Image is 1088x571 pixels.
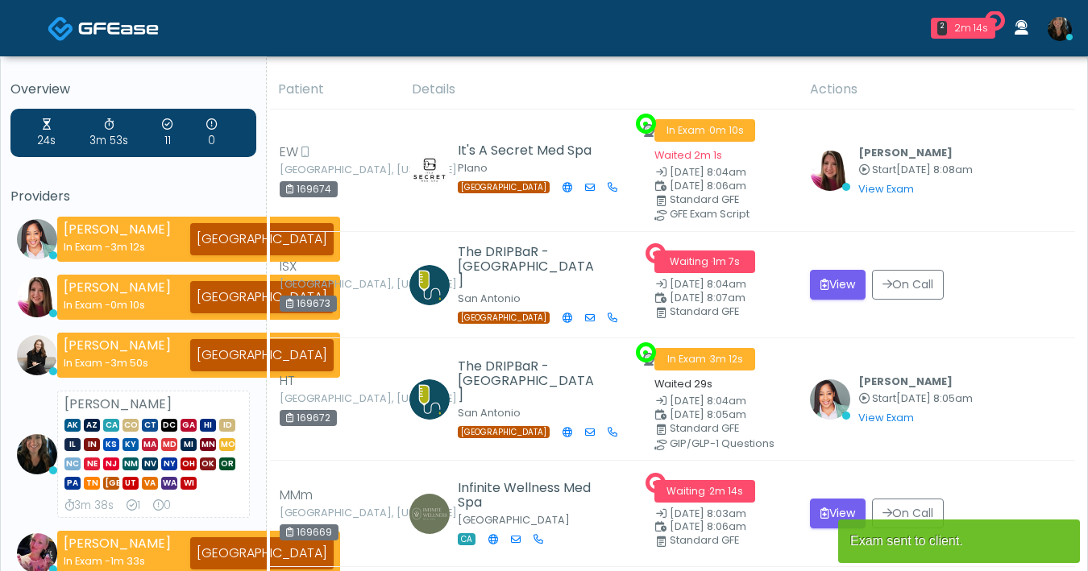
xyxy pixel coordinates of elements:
strong: [PERSON_NAME] [64,395,172,413]
span: [DATE] 8:06am [670,519,746,533]
div: In Exam - [64,355,171,370]
small: Date Created [654,279,791,290]
strong: [PERSON_NAME] [64,278,171,296]
a: 2 2m 14s [921,11,1005,45]
span: OR [219,457,235,470]
div: In Exam - [64,553,171,569]
div: 0 [206,117,217,149]
small: Scheduled Time [654,293,791,304]
small: Started at [858,165,973,176]
img: Megan McComy [17,277,57,317]
strong: [PERSON_NAME] [64,336,171,354]
h5: The DRIPBaR - [GEOGRAPHIC_DATA] [458,359,599,403]
span: NM [123,457,139,470]
span: NC [64,457,81,470]
div: [GEOGRAPHIC_DATA] [190,339,334,371]
div: 11 [162,117,172,149]
span: [GEOGRAPHIC_DATA] [458,426,550,438]
img: Jennifer Ekeh [810,379,850,420]
a: Call via 8x8 [608,425,617,440]
div: Standard GFE [670,424,806,433]
small: [GEOGRAPHIC_DATA], [US_STATE] [280,279,368,289]
span: VA [142,477,158,490]
small: Scheduled Time [654,181,791,192]
div: [GEOGRAPHIC_DATA] [190,537,334,569]
img: Michael Nelson [409,265,450,305]
span: 3m 12s [110,240,145,254]
span: ID [219,419,235,432]
img: Amanda Creel [409,149,450,189]
small: Waited 2m 1s [654,148,722,162]
th: Actions [800,70,1075,110]
span: Waiting · [654,250,755,273]
span: [DATE] 8:07am [670,291,745,304]
span: [GEOGRAPHIC_DATA] [458,312,550,324]
span: [DATE] 8:06am [670,179,746,192]
h5: Providers [10,189,256,204]
div: GIP/GLP-1 Questions [670,439,806,449]
span: UT [123,477,139,490]
span: [DATE] 8:04am [670,394,746,408]
img: Michelle Picione [1048,17,1072,41]
span: [DATE] 8:08am [896,163,973,176]
div: GFE Exam Script [670,209,806,219]
div: 1 [127,498,140,514]
span: [GEOGRAPHIC_DATA] [103,477,119,490]
div: 169669 [280,524,338,540]
small: [GEOGRAPHIC_DATA] [458,513,570,527]
div: 0 [153,498,171,514]
img: Docovia [78,20,159,36]
h5: Overview [10,82,256,97]
a: View Exam [858,411,914,424]
div: 169673 [280,296,337,312]
div: 169674 [280,181,338,197]
span: DC [161,419,177,432]
span: CT [142,419,158,432]
small: Scheduled Time [654,522,791,532]
span: KY [123,438,139,451]
img: Michelle Picione [17,434,57,474]
div: Standard GFE [670,195,806,205]
div: In Exam - [64,297,171,312]
h5: It's A Secret Med Spa [458,143,599,158]
span: OK [200,457,216,470]
small: Date Created [654,509,791,519]
img: Jennifer Ekeh [17,219,57,259]
span: MD [161,438,177,451]
th: Patient [268,70,402,110]
div: 169672 [280,410,337,426]
div: Standard GFE [670,307,806,317]
strong: [PERSON_NAME] [64,220,171,238]
span: MMm [280,486,313,505]
img: Michael Nelson [409,379,450,420]
small: San Antonio [458,406,521,420]
div: 3m 38s [64,498,114,514]
button: On Call [872,499,944,528]
span: 3m 12s [710,352,743,366]
span: NE [84,457,100,470]
span: NJ [103,457,119,470]
img: Megan McComy [810,151,850,191]
span: [DATE] 8:05am [896,391,973,405]
small: [GEOGRAPHIC_DATA], [US_STATE] [280,165,368,175]
span: CA [458,533,475,545]
span: MA [142,438,158,451]
span: WI [181,477,197,490]
button: View [810,270,866,300]
span: 0m 10s [709,123,744,137]
b: [PERSON_NAME] [858,374,953,388]
small: [GEOGRAPHIC_DATA], [US_STATE] [280,394,368,403]
span: MO [219,438,235,451]
h5: Infinite Wellness Med Spa [458,481,599,510]
a: Call via 8x8 [608,180,617,195]
span: OH [181,457,197,470]
span: MI [181,438,197,451]
span: ISX [280,257,297,276]
span: TN [84,477,100,490]
span: CA [103,419,119,432]
small: Plano [458,161,488,175]
span: 0m 10s [110,298,145,312]
img: Docovia [48,15,74,42]
a: View Exam [858,182,914,196]
span: 1m 7s [712,254,740,268]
